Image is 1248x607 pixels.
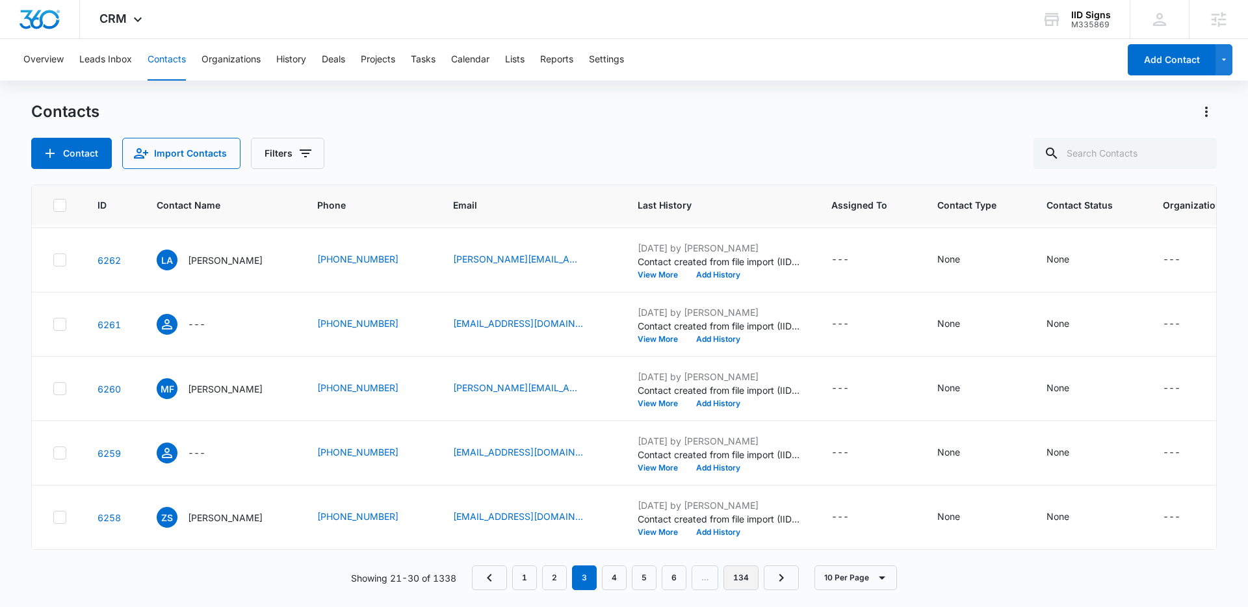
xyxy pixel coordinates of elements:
span: LA [157,250,177,270]
div: --- [1163,445,1180,461]
button: Actions [1196,101,1217,122]
p: Contact created from file import (IID QB Customer List-EDITED.csv): -- [638,448,800,461]
button: Calendar [451,39,489,81]
a: [PHONE_NUMBER] [317,381,398,394]
a: Page 2 [542,565,567,590]
button: View More [638,271,687,279]
div: Contact Status - None - Select to Edit Field [1046,381,1093,396]
button: 10 Per Page [814,565,897,590]
a: Page 5 [632,565,656,590]
a: Previous Page [472,565,507,590]
div: Email - treeawareness@aol.com - Select to Edit Field [453,316,606,332]
a: [PHONE_NUMBER] [317,445,398,459]
span: MF [157,378,177,399]
div: None [937,252,960,266]
nav: Pagination [472,565,799,590]
div: --- [1163,381,1180,396]
button: View More [638,400,687,407]
button: Settings [589,39,624,81]
div: Organization - - Select to Edit Field [1163,316,1204,332]
span: Contact Type [937,198,996,212]
p: Contact created from file import (IID QB Customer List-EDITED.csv): -- [638,383,800,397]
div: None [937,381,960,394]
div: Assigned To - - Select to Edit Field [831,316,872,332]
button: View More [638,528,687,536]
a: Page 6 [662,565,686,590]
div: Phone - (609) 314-1331 - Select to Edit Field [317,445,422,461]
span: Contact Status [1046,198,1113,212]
div: --- [1163,252,1180,268]
button: Add History [687,528,749,536]
button: Add History [687,464,749,472]
div: Organization - - Select to Edit Field [1163,445,1204,461]
p: [DATE] by [PERSON_NAME] [638,305,800,319]
div: Assigned To - - Select to Edit Field [831,252,872,268]
p: --- [188,446,205,459]
button: Add Contact [1128,44,1215,75]
button: History [276,39,306,81]
div: None [937,316,960,330]
p: Contact created from file import (IID QB Customer List-EDITED.csv): -- [638,512,800,526]
span: Email [453,198,588,212]
span: Organization [1163,198,1221,212]
div: None [937,445,960,459]
button: Overview [23,39,64,81]
button: Add History [687,271,749,279]
div: Email - zshah@tinytoothcompany.com - Select to Edit Field [453,510,606,525]
div: None [1046,445,1069,459]
div: Assigned To - - Select to Edit Field [831,381,872,396]
div: Contact Name - Lorrie Adler - Select to Edit Field [157,250,286,270]
span: Assigned To [831,198,887,212]
button: Tasks [411,39,435,81]
p: [DATE] by [PERSON_NAME] [638,370,800,383]
div: Contact Status - None - Select to Edit Field [1046,316,1093,332]
a: Navigate to contact details page for Lorrie Adler [97,255,121,266]
button: Contacts [148,39,186,81]
div: Contact Type - None - Select to Edit Field [937,381,983,396]
div: Email - Brunotomc@aol.com - Select to Edit Field [453,445,606,461]
div: Organization - - Select to Edit Field [1163,510,1204,525]
div: Organization - - Select to Edit Field [1163,381,1204,396]
div: Contact Name - - Select to Edit Field [157,314,229,335]
div: Assigned To - - Select to Edit Field [831,445,872,461]
div: Contact Name - - Select to Edit Field [157,443,229,463]
div: Phone - (856) 562-0724 - Select to Edit Field [317,252,422,268]
a: Navigate to contact details page for Brunotomc@aol.com [97,448,121,459]
button: View More [638,464,687,472]
a: Page 4 [602,565,627,590]
button: Import Contacts [122,138,240,169]
p: [PERSON_NAME] [188,511,263,524]
div: account id [1071,20,1111,29]
button: Organizations [201,39,261,81]
div: Phone - (856) 217-8201 - Select to Edit Field [317,381,422,396]
div: Contact Status - None - Select to Edit Field [1046,445,1093,461]
div: None [1046,316,1069,330]
div: None [1046,252,1069,266]
p: [PERSON_NAME] [188,382,263,396]
span: Last History [638,198,781,212]
a: Navigate to contact details page for Zahkiyah Shah [97,512,121,523]
div: Contact Type - None - Select to Edit Field [937,510,983,525]
div: Phone - (856) 848-2211 - Select to Edit Field [317,510,422,525]
p: [DATE] by [PERSON_NAME] [638,241,800,255]
a: Navigate to contact details page for Mike Francolino [97,383,121,394]
button: Projects [361,39,395,81]
p: Showing 21-30 of 1338 [351,571,456,585]
button: View More [638,335,687,343]
div: Contact Status - None - Select to Edit Field [1046,252,1093,268]
div: Contact Type - None - Select to Edit Field [937,445,983,461]
div: --- [831,316,849,332]
div: Contact Type - None - Select to Edit Field [937,316,983,332]
button: Add History [687,400,749,407]
a: [PHONE_NUMBER] [317,316,398,330]
button: Add History [687,335,749,343]
div: Organization - - Select to Edit Field [1163,252,1204,268]
div: None [1046,381,1069,394]
span: Contact Name [157,198,267,212]
div: --- [1163,510,1180,525]
a: [EMAIL_ADDRESS][DOMAIN_NAME] [453,316,583,330]
a: [EMAIL_ADDRESS][DOMAIN_NAME] [453,510,583,523]
a: [EMAIL_ADDRESS][DOMAIN_NAME] [453,445,583,459]
div: account name [1071,10,1111,20]
button: Lists [505,39,525,81]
